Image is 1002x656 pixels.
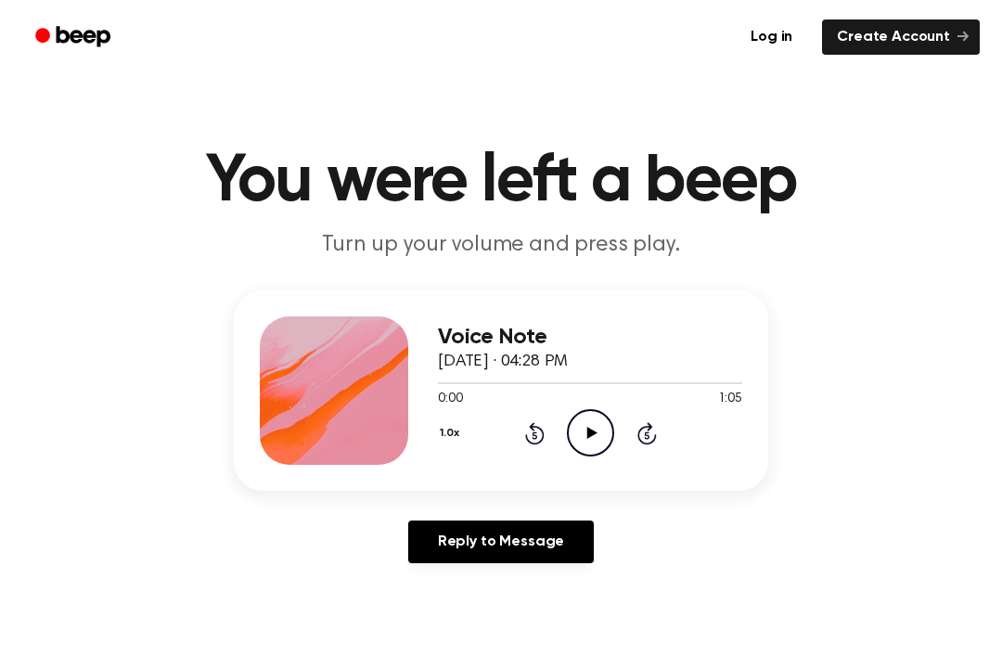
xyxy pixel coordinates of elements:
a: Log in [732,16,811,58]
span: 1:05 [718,390,742,409]
a: Beep [22,19,127,56]
span: [DATE] · 04:28 PM [438,354,568,370]
p: Turn up your volume and press play. [145,230,857,261]
h3: Voice Note [438,325,742,350]
a: Create Account [822,19,980,55]
h1: You were left a beep [26,148,976,215]
span: 0:00 [438,390,462,409]
button: 1.0x [438,418,466,449]
a: Reply to Message [408,521,594,563]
